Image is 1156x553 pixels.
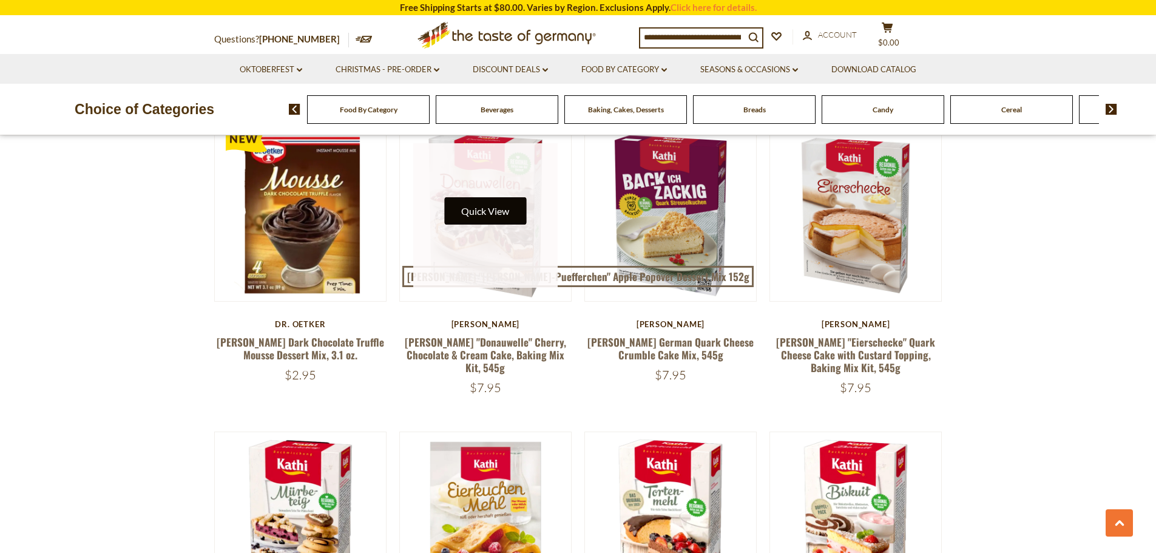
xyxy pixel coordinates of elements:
[671,2,757,13] a: Click here for details.
[473,63,548,76] a: Discount Deals
[481,105,513,114] a: Beverages
[588,105,664,114] a: Baking, Cakes, Desserts
[340,105,397,114] a: Food By Category
[873,105,893,114] a: Candy
[399,319,572,329] div: [PERSON_NAME]
[831,63,916,76] a: Download Catalog
[655,367,686,382] span: $7.95
[402,266,754,288] a: [PERSON_NAME] "[PERSON_NAME]-Puefferchen" Apple Popover Dessert Mix 152g
[400,130,572,302] img: Kathi "Donauwelle" Cherry, Chocolate & Cream Cake, Baking Mix Kit, 545g
[285,367,316,382] span: $2.95
[215,130,387,302] img: Dr. Oetker Dark Chocolate Truffle Mousse Dessert Mix, 3.1 oz.
[1106,104,1117,115] img: next arrow
[878,38,899,47] span: $0.00
[240,63,302,76] a: Oktoberfest
[803,29,857,42] a: Account
[214,32,349,47] p: Questions?
[818,30,857,39] span: Account
[776,334,935,376] a: [PERSON_NAME] "Eierschecke" Quark Cheese Cake with Custard Topping, Baking Mix Kit, 545g
[1001,105,1022,114] a: Cereal
[289,104,300,115] img: previous arrow
[444,197,526,225] button: Quick View
[587,334,754,362] a: [PERSON_NAME] German Quark Cheese Crumble Cake Mix, 545g
[584,319,757,329] div: [PERSON_NAME]
[259,33,340,44] a: [PHONE_NUMBER]
[770,130,942,302] img: Kathi "Eierschecke" Quark Cheese Cake with Custard Topping, Baking Mix Kit, 545g
[336,63,439,76] a: Christmas - PRE-ORDER
[581,63,667,76] a: Food By Category
[405,334,566,376] a: [PERSON_NAME] "Donauwelle" Cherry, Chocolate & Cream Cake, Baking Mix Kit, 545g
[840,380,871,395] span: $7.95
[217,334,384,362] a: [PERSON_NAME] Dark Chocolate Truffle Mousse Dessert Mix, 3.1 oz.
[769,319,942,329] div: [PERSON_NAME]
[585,130,757,302] img: Kathi German Quark Cheese Crumble Cake Mix, 545g
[470,380,501,395] span: $7.95
[700,63,798,76] a: Seasons & Occasions
[214,319,387,329] div: Dr. Oetker
[870,22,906,52] button: $0.00
[743,105,766,114] a: Breads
